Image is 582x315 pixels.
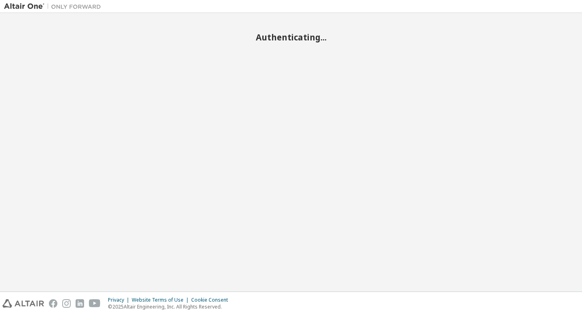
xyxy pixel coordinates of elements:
[49,299,57,308] img: facebook.svg
[4,2,105,11] img: Altair One
[108,303,233,310] p: © 2025 Altair Engineering, Inc. All Rights Reserved.
[191,297,233,303] div: Cookie Consent
[2,299,44,308] img: altair_logo.svg
[4,32,578,42] h2: Authenticating...
[89,299,101,308] img: youtube.svg
[108,297,132,303] div: Privacy
[62,299,71,308] img: instagram.svg
[132,297,191,303] div: Website Terms of Use
[76,299,84,308] img: linkedin.svg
